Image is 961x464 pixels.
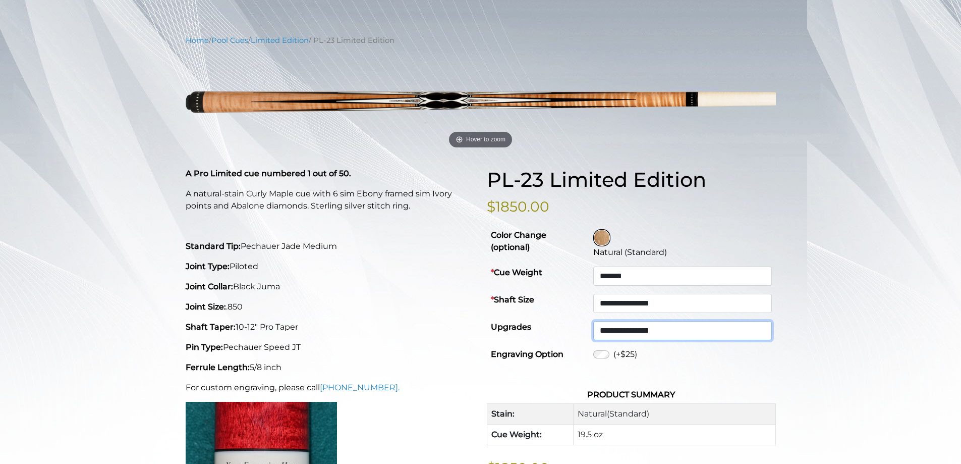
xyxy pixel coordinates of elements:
[613,348,637,360] label: (+$25)
[491,268,542,277] strong: Cue Weight
[186,282,233,291] strong: Joint Collar:
[487,168,776,192] h1: PL-23 Limited Edition
[186,261,475,273] p: Piloted
[186,322,236,332] strong: Shaft Taper:
[186,301,475,313] p: .850
[186,281,475,293] p: Black Juma
[186,188,475,212] p: A natural-stain Curly Maple cue with 6 sim Ebony framed sim Ivory points and Abalone diamonds. St...
[186,342,223,352] strong: Pin Type:
[607,409,649,419] span: (Standard)
[491,349,563,359] strong: Engraving Option
[594,230,609,245] img: Natural
[491,322,531,332] strong: Upgrades
[587,390,675,399] strong: Product Summary
[487,198,549,215] bdi: $1850.00
[251,36,309,45] a: Limited Edition
[211,36,248,45] a: Pool Cues
[186,321,475,333] p: 10-12″ Pro Taper
[186,363,250,372] strong: Ferrule Length:
[186,262,230,271] strong: Joint Type:
[186,36,209,45] a: Home
[574,404,775,425] td: Natural
[491,430,542,439] strong: Cue Weight:
[186,54,776,152] a: Hover to zoom
[186,302,226,312] strong: Joint Size:
[574,425,775,445] td: 19.5 oz
[491,409,515,419] strong: Stain:
[593,246,771,259] div: Natural (Standard)
[186,169,351,178] strong: A Pro Limited cue numbered 1 out of 50.
[320,383,400,392] a: [PHONE_NUMBER].
[491,230,546,252] strong: Color Change (optional)
[186,341,475,353] p: Pechauer Speed JT
[491,295,534,304] strong: Shaft Size
[186,241,241,251] strong: Standard Tip:
[186,240,475,252] p: Pechauer Jade Medium
[186,362,475,374] p: 5/8 inch
[186,382,475,394] p: For custom engraving, please call
[186,35,776,46] nav: Breadcrumb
